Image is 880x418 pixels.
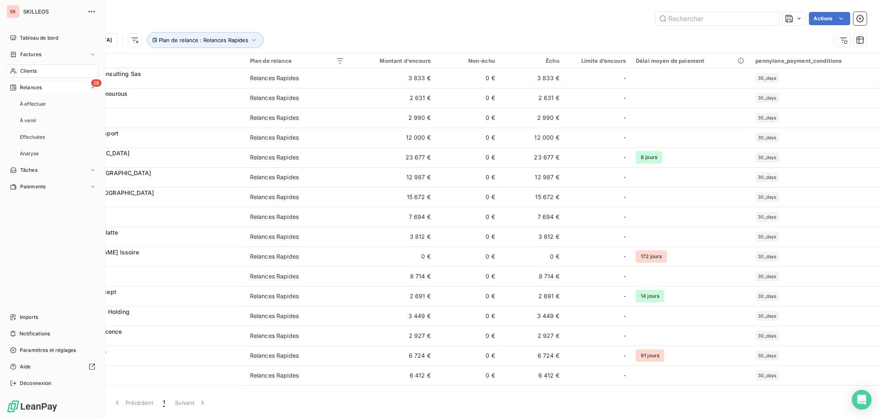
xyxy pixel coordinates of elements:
[500,266,564,286] td: 8 714 €
[436,286,500,306] td: 0 €
[250,252,299,261] div: Relances Rapides
[57,157,240,166] span: 73483964
[758,294,777,299] span: 30_days
[623,94,626,102] span: -
[656,12,779,25] input: Rechercher
[20,313,38,321] span: Imports
[349,306,436,326] td: 3 449 €
[19,330,50,337] span: Notifications
[57,356,240,364] span: 82635993
[756,57,875,64] div: pennylane_payment_conditions
[20,150,39,157] span: Analyse
[500,88,564,108] td: 2 631 €
[500,207,564,227] td: 7 694 €
[436,306,500,326] td: 0 €
[250,233,299,241] div: Relances Rapides
[108,394,158,411] button: Précédent
[758,254,777,259] span: 30_days
[57,336,240,344] span: 43975092
[349,385,436,405] td: 3 019 €
[349,167,436,187] td: 12 987 €
[500,326,564,346] td: 2 927 €
[354,57,431,64] div: Montant d'encours
[505,57,559,64] div: Échu
[20,166,38,174] span: Tâches
[500,147,564,167] td: 23 677 €
[20,183,45,190] span: Paiements
[758,135,777,140] span: 30_days
[758,95,777,100] span: 30_days
[636,290,664,302] span: 14 jours
[436,88,500,108] td: 0 €
[349,266,436,286] td: 8 714 €
[436,68,500,88] td: 0 €
[57,177,240,185] span: 43974671
[57,78,240,86] span: 72412379
[758,175,777,180] span: 30_days
[250,371,299,380] div: Relances Rapides
[349,88,436,108] td: 2 631 €
[623,233,626,241] span: -
[20,133,45,141] span: Effectuées
[623,213,626,221] span: -
[436,346,500,366] td: 0 €
[159,37,248,43] span: Plan de relance : Relances Rapides
[758,333,777,338] span: 30_days
[57,256,240,265] span: 57846094
[623,312,626,320] span: -
[623,351,626,360] span: -
[163,399,165,407] span: 1
[7,5,20,18] div: SK
[349,286,436,306] td: 2 691 €
[170,394,212,411] button: Suivant
[758,115,777,120] span: 30_days
[441,57,495,64] div: Non-échu
[57,296,240,304] span: 43974989
[758,214,777,219] span: 30_days
[436,187,500,207] td: 0 €
[57,98,240,106] span: 43974682
[250,213,299,221] div: Relances Rapides
[250,114,299,122] div: Relances Rapides
[20,34,58,42] span: Tableau de bord
[57,138,240,146] span: 72647189
[436,128,500,147] td: 0 €
[349,366,436,385] td: 6 412 €
[623,272,626,280] span: -
[636,250,667,263] span: 172 jours
[500,366,564,385] td: 6 412 €
[436,227,500,247] td: 0 €
[250,312,299,320] div: Relances Rapides
[57,375,240,384] span: 74687371
[500,68,564,88] td: 3 833 €
[758,274,777,279] span: 30_days
[20,51,41,58] span: Factures
[569,57,626,64] div: Limite d’encours
[758,313,777,318] span: 30_days
[349,68,436,88] td: 3 833 €
[623,114,626,122] span: -
[623,133,626,142] span: -
[758,373,777,378] span: 30_days
[91,79,101,87] span: 26
[250,351,299,360] div: Relances Rapides
[623,252,626,261] span: -
[349,108,436,128] td: 2 990 €
[500,306,564,326] td: 3 449 €
[20,67,37,75] span: Clients
[250,193,299,201] div: Relances Rapides
[349,227,436,247] td: 3 812 €
[57,197,240,205] span: 94103040
[349,346,436,366] td: 6 724 €
[250,57,344,64] div: Plan de relance
[7,400,58,413] img: Logo LeanPay
[636,151,662,164] span: 8 jours
[23,8,83,15] span: SKILLEOS
[500,286,564,306] td: 2 691 €
[436,385,500,405] td: 0 €
[7,360,99,373] a: Aide
[57,237,240,245] span: 43974697
[158,394,170,411] button: 1
[758,234,777,239] span: 30_days
[250,292,299,300] div: Relances Rapides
